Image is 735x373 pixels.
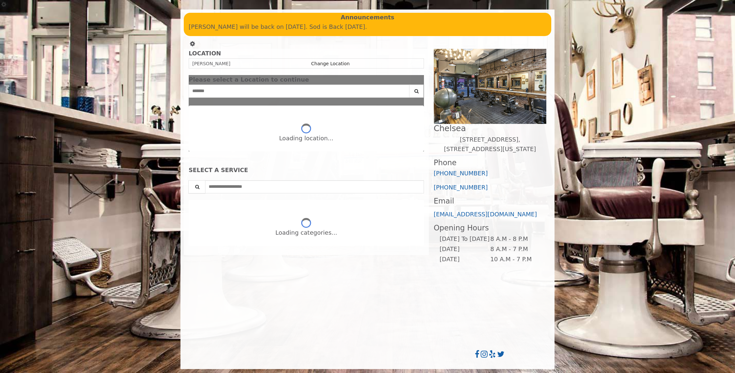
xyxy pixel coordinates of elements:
[434,159,546,167] h3: Phone
[189,167,424,173] div: SELECT A SERVICE
[434,124,546,133] h2: Chelsea
[439,234,490,244] td: [DATE] To [DATE]
[434,135,546,154] p: [STREET_ADDRESS],[STREET_ADDRESS][US_STATE]
[434,184,488,191] a: [PHONE_NUMBER]
[189,22,546,32] p: [PERSON_NAME] will be back on [DATE]. Sod is Back [DATE].
[434,170,488,177] a: [PHONE_NUMBER]
[192,61,230,66] span: [PERSON_NAME]
[439,254,490,265] td: [DATE]
[439,244,490,254] td: [DATE]
[434,224,546,232] h3: Opening Hours
[434,211,537,218] a: [EMAIL_ADDRESS][DOMAIN_NAME]
[490,234,541,244] td: 8 A.M - 8 P.M
[189,76,309,83] span: Please select a Location to continue
[434,197,546,205] h3: Email
[275,228,337,238] div: Loading categories...
[413,89,420,93] i: Search button
[189,85,409,98] input: Search Center
[189,85,424,101] div: Center Select
[188,180,205,193] button: Service Search
[189,50,221,57] b: LOCATION
[490,244,541,254] td: 8 A.M - 7 P.M
[414,78,424,82] button: close dialog
[311,61,349,66] a: Change Location
[490,254,541,265] td: 10 A.M - 7 P.M
[341,13,394,22] b: Announcements
[279,134,333,143] div: Loading location...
